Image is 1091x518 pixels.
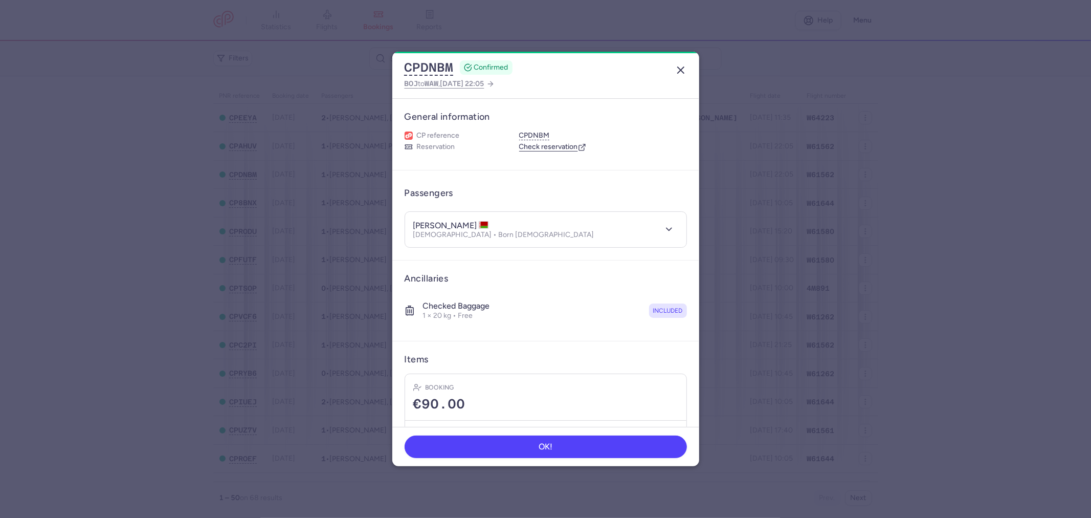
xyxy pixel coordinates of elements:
[426,382,454,393] h4: Booking
[417,142,455,152] span: Reservation
[405,354,429,365] h3: Items
[405,374,686,421] div: Booking€90.00
[423,311,490,320] p: 1 × 20 kg • Free
[425,79,439,88] span: WAW
[474,62,508,73] span: CONFIRMED
[413,221,489,231] h4: [PERSON_NAME]
[413,231,594,239] p: [DEMOGRAPHIC_DATA] • Born [DEMOGRAPHIC_DATA]
[405,132,413,140] figure: 1L airline logo
[653,306,683,316] span: included
[405,77,484,90] span: to ,
[405,111,687,123] h3: General information
[405,273,687,285] h3: Ancillaries
[539,442,552,451] span: OK!
[405,60,454,75] button: CPDNBM
[405,436,687,458] button: OK!
[440,79,484,88] span: [DATE] 22:05
[405,187,454,199] h3: Passengers
[519,131,550,140] button: CPDNBM
[405,77,495,90] a: BOJtoWAW,[DATE] 22:05
[519,142,586,152] a: Check reservation
[405,79,418,88] span: BOJ
[417,131,460,140] span: CP reference
[413,397,465,412] span: €90.00
[423,301,490,311] h4: Checked baggage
